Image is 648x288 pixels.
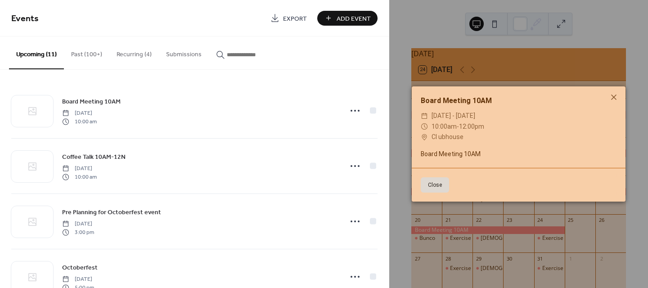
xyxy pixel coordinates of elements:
div: Board Meeting 10AM [412,95,625,106]
div: ​ [421,121,428,132]
a: Coffee Talk 10AM-12N [62,152,126,162]
div: ​ [421,111,428,121]
a: Octoberfest [62,262,98,273]
span: Coffee Talk 10AM-12N [62,153,126,162]
span: 10:00am [432,123,457,130]
span: [DATE] [62,275,94,283]
span: 3:00 pm [62,228,94,236]
span: Events [11,10,39,27]
a: Export [264,11,314,26]
span: Export [283,14,307,23]
span: [DATE] [62,165,97,173]
span: [DATE] [62,220,94,228]
span: Cl ubhouse [432,132,463,143]
div: Board Meeting 10AM [412,149,625,159]
a: Pre Planning for Octoberfest event [62,207,161,217]
span: Pre Planning for Octoberfest event [62,208,161,217]
button: Add Event [317,11,378,26]
span: 10:00 am [62,173,97,181]
span: [DATE] [62,109,97,117]
span: - [457,123,459,130]
button: Close [421,177,449,193]
span: 10:00 am [62,117,97,126]
span: Board Meeting 10AM [62,97,121,107]
div: ​ [421,132,428,143]
span: 12:00pm [459,123,484,130]
button: Upcoming (11) [9,36,64,69]
a: Board Meeting 10AM [62,96,121,107]
span: Add Event [337,14,371,23]
button: Submissions [159,36,209,68]
button: Recurring (4) [109,36,159,68]
span: Octoberfest [62,263,98,273]
span: [DATE] - [DATE] [432,111,475,121]
button: Past (100+) [64,36,109,68]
